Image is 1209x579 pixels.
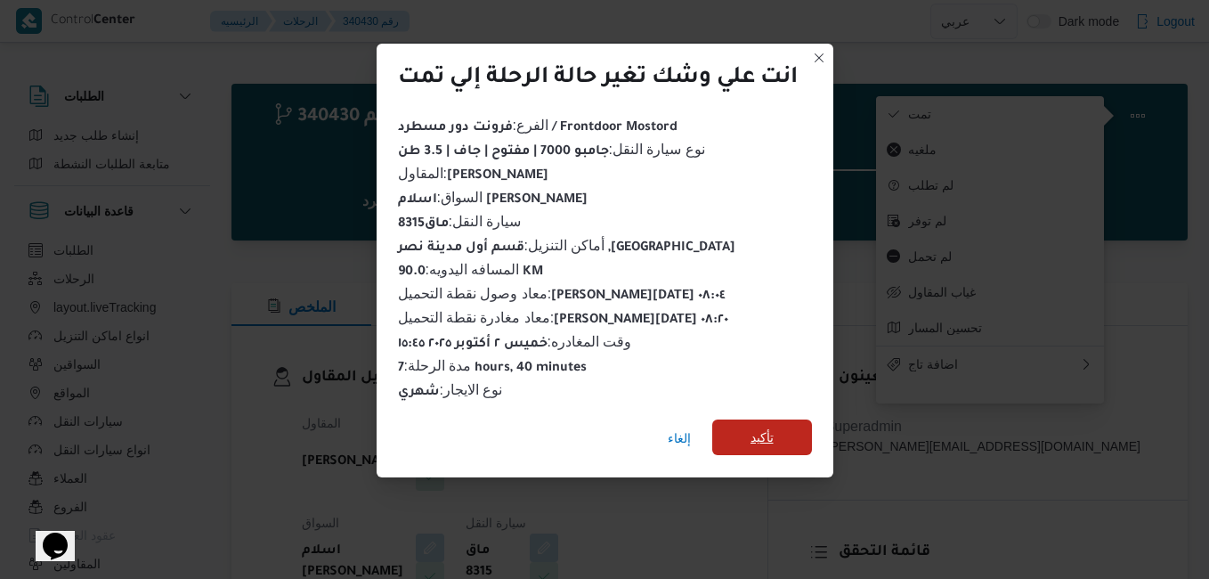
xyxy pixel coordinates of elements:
div: انت علي وشك تغير حالة الرحلة إلي تمت [398,65,798,94]
button: تأكيد [712,420,812,455]
span: معاد مغادرة نقطة التحميل : [398,310,729,325]
b: اسلام [PERSON_NAME] [398,193,588,208]
span: السواق : [398,190,588,205]
span: تأكيد [751,427,774,448]
button: Closes this modal window [808,47,830,69]
button: إلغاء [661,420,698,456]
span: وقت المغادره : [398,334,632,349]
b: [PERSON_NAME][DATE] ٠٨:٢٠ [554,314,728,328]
b: قسم أول مدينة نصر ,[GEOGRAPHIC_DATA] [398,241,736,256]
iframe: chat widget [18,508,75,561]
span: مدة الرحلة : [398,358,588,373]
b: ماق8315 [398,217,449,232]
span: الفرع : [398,118,678,133]
b: [PERSON_NAME][DATE] ٠٨:٠٤ [551,289,726,304]
b: فرونت دور مسطرد / Frontdoor Mostord [398,121,678,135]
span: المقاول : [398,166,548,181]
b: [PERSON_NAME] [447,169,548,183]
span: سيارة النقل : [398,214,522,229]
b: خميس ٢ أكتوبر ٢٠٢٥ ١٥:٤٥ [398,338,548,352]
b: جامبو 7000 | مفتوح | جاف | 3.5 طن [398,145,609,159]
span: نوع الايجار : [398,382,503,397]
span: أماكن التنزيل : [398,238,736,253]
span: معاد وصول نقطة التحميل : [398,286,726,301]
span: نوع سيارة النقل : [398,142,705,157]
span: إلغاء [668,428,691,449]
b: 7 hours, 40 minutes [398,362,588,376]
span: المسافه اليدويه : [398,262,544,277]
b: شهري [398,386,440,400]
b: 90.0 KM [398,265,544,280]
